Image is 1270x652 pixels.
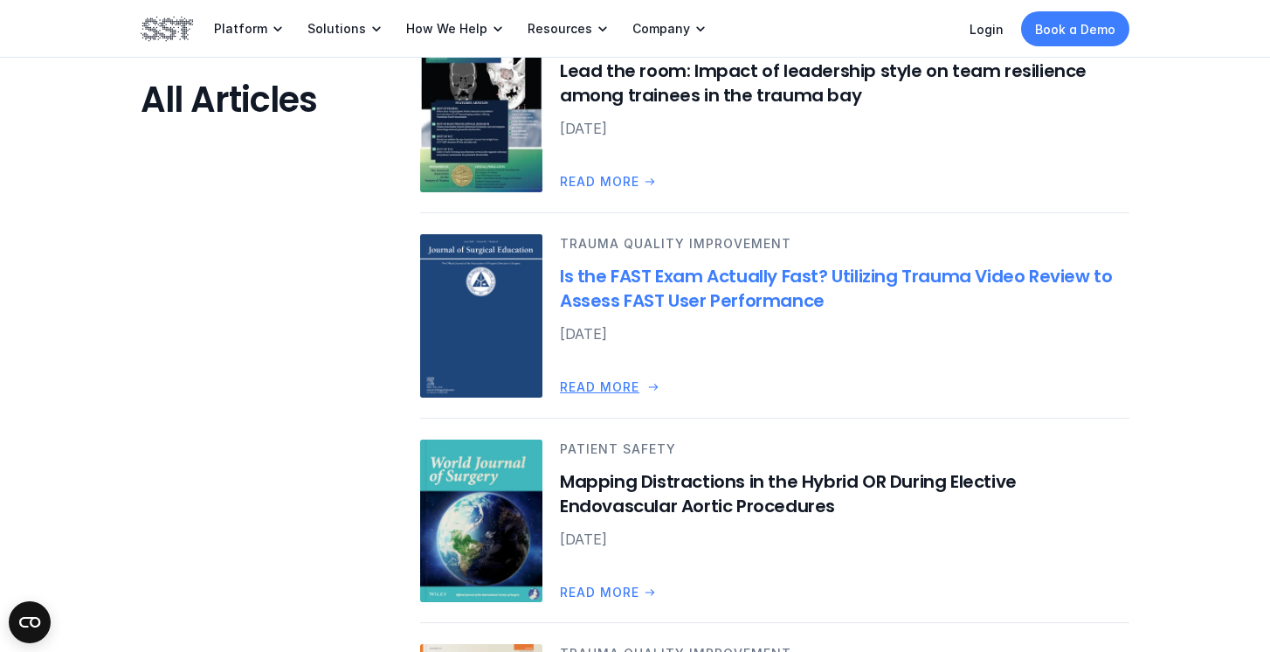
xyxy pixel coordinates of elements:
[632,21,690,37] p: Company
[420,440,542,603] img: World Journal of Surgery cover
[214,21,267,37] p: Platform
[420,29,542,192] img: Journal of Trauma and Acute Care Surgery cover image
[141,14,193,44] img: SST logo
[560,323,1129,344] p: [DATE]
[643,176,657,190] span: arrow_right_alt
[9,601,51,643] button: Open CMP widget
[970,22,1004,37] a: Login
[406,21,487,37] p: How We Help
[420,8,1129,213] a: Journal of Trauma and Acute Care Surgery cover imageTRAUMA QUALITY IMPROVEMENTLead the room: Impa...
[560,172,639,191] p: Read more
[560,583,639,602] p: Read more
[560,59,1129,108] h6: Lead the room: Impact of leadership style on team resilience among trainees in the trauma bay
[560,529,1129,550] p: [DATE]
[528,21,592,37] p: Resources
[560,469,1129,518] h6: Mapping Distractions in the Hybrid OR During Elective Endovascular Aortic Procedures
[560,440,1129,459] p: PATIENT SAFETY
[560,378,639,397] p: Read more
[307,21,366,37] p: Solutions
[646,381,660,395] span: arrow_right_alt
[560,264,1129,313] h6: Is the FAST Exam Actually Fast? Utilizing Trauma Video Review to Assess FAST User Performance
[643,586,657,600] span: arrow_right_alt
[420,419,1129,624] a: World Journal of Surgery coverPATIENT SAFETYMapping Distractions in the Hybrid OR During Elective...
[420,234,542,398] img: Journal of Surgical Education journal cover
[1035,20,1115,38] p: Book a Demo
[560,234,1129,253] p: TRAUMA QUALITY IMPROVEMENT
[560,118,1129,139] p: [DATE]
[1021,11,1129,46] a: Book a Demo
[141,77,350,122] h3: All Articles
[420,213,1129,419] a: Journal of Surgical Education journal coverTRAUMA QUALITY IMPROVEMENTIs the FAST Exam Actually Fa...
